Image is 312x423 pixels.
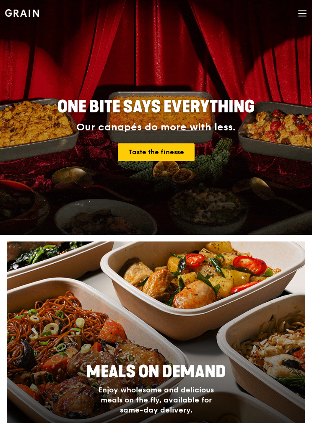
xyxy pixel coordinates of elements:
[98,385,214,415] span: Enjoy wholesome and delicious meals on the fly, available for same-day delivery.
[5,9,39,17] img: Grain
[86,362,226,382] span: Meals On Demand
[39,122,273,133] div: Our canapés do more with less.
[57,97,255,117] span: ONE BITE SAYS EVERYTHING
[118,143,195,161] a: Taste the finesse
